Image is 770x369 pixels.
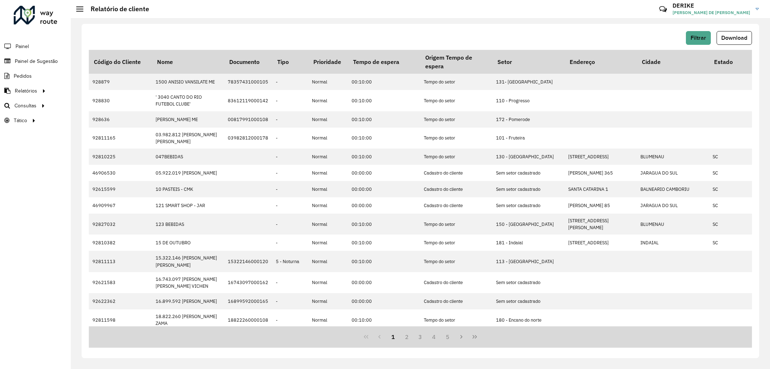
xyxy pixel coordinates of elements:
td: 00:10:00 [348,149,420,165]
span: Painel [16,43,29,50]
td: 00:00:00 [348,181,420,197]
td: 16899592000165 [224,293,272,309]
td: - [272,90,308,111]
th: Endereço [565,50,637,74]
td: - [272,272,308,293]
th: Código do Cliente [89,50,152,74]
td: 121 SMART SHOP - JAR [152,197,224,214]
td: Normal [308,197,348,214]
th: Tempo de espera [348,50,420,74]
td: Cadastro do cliente [420,293,492,309]
td: 101 - Fruteira [492,128,565,149]
span: Consultas [14,102,36,110]
td: Tempo do setor [420,214,492,235]
td: 78357431000105 [224,74,272,90]
td: 00:10:00 [348,235,420,251]
th: Setor [492,50,565,74]
td: 10 PASTEIS - CMK [152,181,224,197]
button: Filtrar [686,31,711,45]
td: 15.322.146 [PERSON_NAME] [PERSON_NAME] [152,251,224,272]
th: Cidade [637,50,709,74]
td: [PERSON_NAME] 365 [565,165,637,181]
td: Cadastro do cliente [420,272,492,293]
td: Normal [308,309,348,330]
td: 113 - [GEOGRAPHIC_DATA] [492,251,565,272]
span: Tático [14,117,27,124]
td: - [272,128,308,149]
td: 15 DE OUTUBRO [152,235,224,251]
th: Tipo [272,50,308,74]
td: JARAGUA DO SUL [637,197,709,214]
td: 00:00:00 [348,165,420,181]
td: Tempo do setor [420,149,492,165]
td: BLUMENAU [637,214,709,235]
td: 1500 ANISIO VANSILATE ME [152,74,224,90]
a: Contato Rápido [655,1,671,17]
td: - [272,197,308,214]
td: - [272,165,308,181]
td: 181 - Indaial [492,235,565,251]
td: Tempo do setor [420,128,492,149]
th: Documento [224,50,272,74]
td: 00:10:00 [348,74,420,90]
td: 16743097000162 [224,272,272,293]
td: 928879 [89,74,152,90]
td: ' 3040 CANTO DO RIO FUTEBOL CLUBE' [152,90,224,111]
td: 928636 [89,111,152,128]
td: 05.922.019 [PERSON_NAME] [152,165,224,181]
span: Relatórios [15,87,37,95]
td: Tempo do setor [420,90,492,111]
td: - [272,235,308,251]
span: Painel de Sugestão [15,57,58,65]
td: - [272,293,308,309]
td: 92622362 [89,293,152,309]
td: 047BEBIDAS [152,149,224,165]
button: 1 [386,330,400,344]
td: - [272,181,308,197]
td: Normal [308,293,348,309]
button: Next Page [454,330,468,344]
td: Cadastro do cliente [420,197,492,214]
button: Last Page [468,330,482,344]
td: Sem setor cadastrado [492,293,565,309]
td: BALNEARIO CAMBORIU [637,181,709,197]
span: Filtrar [691,35,706,41]
td: Normal [308,214,348,235]
td: Normal [308,149,348,165]
td: JARAGUA DO SUL [637,165,709,181]
td: Sem setor cadastrado [492,165,565,181]
td: Tempo do setor [420,309,492,330]
td: Normal [308,181,348,197]
td: Normal [308,128,348,149]
td: 110 - Progresso [492,90,565,111]
td: 172 - Pomerode [492,111,565,128]
td: 150 - [GEOGRAPHIC_DATA] [492,214,565,235]
td: Normal [308,74,348,90]
th: Prioridade [308,50,348,74]
td: Tempo do setor [420,235,492,251]
th: Origem Tempo de espera [420,50,492,74]
button: 5 [441,330,454,344]
td: 00:00:00 [348,293,420,309]
td: - [272,214,308,235]
td: 00:00:00 [348,272,420,293]
td: 131- [GEOGRAPHIC_DATA] [492,74,565,90]
td: 5 - Noturna [272,251,308,272]
td: 00:10:00 [348,251,420,272]
td: Normal [308,251,348,272]
td: [STREET_ADDRESS][PERSON_NAME] [565,214,637,235]
td: Normal [308,165,348,181]
td: 46909967 [89,197,152,214]
td: 92827032 [89,214,152,235]
td: 00:10:00 [348,111,420,128]
td: 00:10:00 [348,309,420,330]
td: Normal [308,272,348,293]
td: [STREET_ADDRESS] [565,149,637,165]
td: [STREET_ADDRESS] [565,235,637,251]
button: 3 [414,330,427,344]
td: 03.982.812 [PERSON_NAME] [PERSON_NAME] [152,128,224,149]
td: 00:10:00 [348,90,420,111]
td: 92810225 [89,149,152,165]
button: 4 [427,330,441,344]
td: 00817991000108 [224,111,272,128]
